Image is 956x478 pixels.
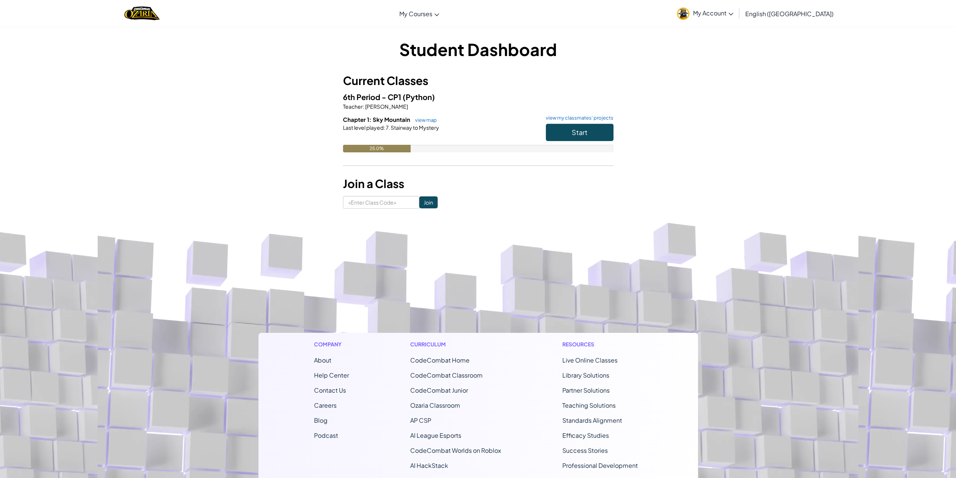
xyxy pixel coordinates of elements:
a: Ozaria Classroom [410,401,460,409]
span: 7. [385,124,390,131]
a: Blog [314,416,328,424]
h1: Resources [562,340,642,348]
a: CodeCombat Classroom [410,371,483,379]
a: AP CSP [410,416,431,424]
a: view map [411,117,437,123]
h1: Student Dashboard [343,38,613,61]
span: (Python) [403,92,435,102]
a: Standards Alignment [562,416,622,424]
a: About [314,356,331,364]
span: Last level played [343,124,384,131]
input: Join [419,196,438,208]
a: Professional Development [562,461,638,469]
span: Contact Us [314,386,346,394]
span: Chapter 1: Sky Mountain [343,116,411,123]
h3: Join a Class [343,175,613,192]
img: Home [124,6,159,21]
a: view my classmates' projects [542,115,613,120]
a: My Courses [396,3,443,24]
a: My Account [673,2,737,25]
a: Library Solutions [562,371,609,379]
button: Start [546,124,613,141]
span: [PERSON_NAME] [364,103,408,110]
h1: Curriculum [410,340,501,348]
span: Start [572,128,587,137]
a: AI HackStack [410,461,448,469]
a: CodeCombat Worlds on Roblox [410,446,501,454]
a: Ozaria by CodeCombat logo [124,6,159,21]
a: Success Stories [562,446,608,454]
span: : [384,124,385,131]
a: AI League Esports [410,431,461,439]
span: 6th Period - CP1 [343,92,403,102]
h3: Current Classes [343,72,613,89]
span: CodeCombat Home [410,356,470,364]
a: CodeCombat Junior [410,386,468,394]
input: <Enter Class Code> [343,196,419,209]
span: Stairway to Mystery [390,124,439,131]
img: avatar [677,8,689,20]
span: English ([GEOGRAPHIC_DATA]) [745,10,834,18]
a: Teaching Solutions [562,401,616,409]
span: Teacher [343,103,363,110]
a: Partner Solutions [562,386,610,394]
a: Live Online Classes [562,356,618,364]
span: My Account [693,9,733,17]
span: : [363,103,364,110]
div: 25.0% [343,145,411,152]
span: My Courses [399,10,432,18]
a: English ([GEOGRAPHIC_DATA]) [742,3,837,24]
a: Help Center [314,371,349,379]
a: Podcast [314,431,338,439]
a: Efficacy Studies [562,431,609,439]
a: Careers [314,401,337,409]
h1: Company [314,340,349,348]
